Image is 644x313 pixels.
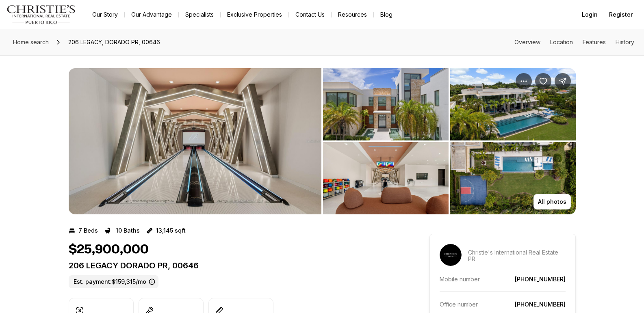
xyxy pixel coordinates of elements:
p: Office number [440,301,478,308]
div: Listing Photos [69,68,576,214]
button: View image gallery [69,68,321,214]
a: Skip to: History [616,39,634,45]
h1: $25,900,000 [69,242,149,257]
p: 10 Baths [116,227,140,234]
p: 206 LEGACY DORADO PR, 00646 [69,261,400,270]
p: 7 Beds [78,227,98,234]
p: All photos [538,199,566,205]
span: 206 LEGACY, DORADO PR, 00646 [65,36,163,49]
a: Blog [374,9,399,20]
p: Christie's International Real Estate PR [468,249,566,262]
label: Est. payment: $159,315/mo [69,275,158,288]
span: Register [609,11,633,18]
a: Specialists [179,9,220,20]
button: Login [577,6,603,23]
button: Contact Us [289,9,331,20]
p: 13,145 sqft [156,227,186,234]
button: Save Property: 206 LEGACY [535,73,551,89]
button: View image gallery [323,68,449,140]
a: [PHONE_NUMBER] [515,276,566,283]
a: Home search [10,36,52,49]
button: Register [604,6,637,23]
a: Skip to: Features [583,39,606,45]
span: Login [582,11,598,18]
a: [PHONE_NUMBER] [515,301,566,308]
p: Mobile number [440,276,480,283]
nav: Page section menu [514,39,634,45]
a: Our Advantage [125,9,178,20]
button: All photos [533,194,571,209]
a: Skip to: Overview [514,39,540,45]
span: Home search [13,39,49,45]
img: logo [7,5,76,24]
a: Resources [332,9,373,20]
a: Skip to: Location [550,39,573,45]
button: View image gallery [323,142,449,214]
button: Property options [516,73,532,89]
button: Share Property: 206 LEGACY [555,73,571,89]
li: 1 of 12 [69,68,321,214]
li: 2 of 12 [323,68,576,214]
a: Exclusive Properties [221,9,288,20]
button: View image gallery [450,68,576,140]
button: View image gallery [450,142,576,214]
a: Our Story [86,9,124,20]
button: 10 Baths [104,224,140,237]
